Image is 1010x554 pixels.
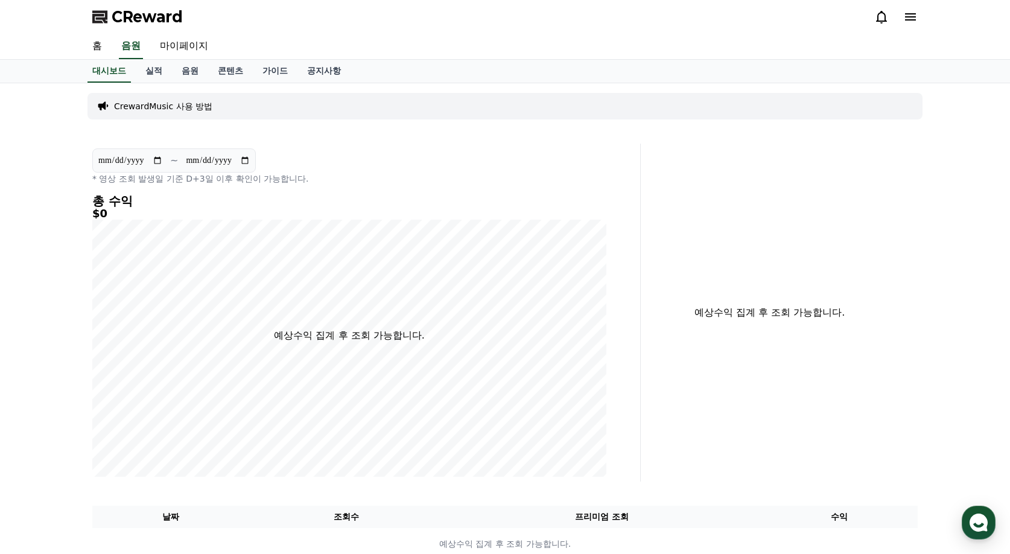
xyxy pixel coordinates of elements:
a: 마이페이지 [150,34,218,59]
h4: 총 수익 [92,194,606,208]
th: 수익 [760,506,918,528]
a: 음원 [119,34,143,59]
th: 프리미엄 조회 [443,506,760,528]
span: CReward [112,7,183,27]
a: 콘텐츠 [208,60,253,83]
a: 홈 [83,34,112,59]
a: 공지사항 [297,60,351,83]
p: 예상수익 집계 후 조회 가능합니다. [93,538,917,550]
a: CReward [92,7,183,27]
a: 가이드 [253,60,297,83]
p: * 영상 조회 발생일 기준 D+3일 이후 확인이 가능합니다. [92,173,606,185]
a: 실적 [136,60,172,83]
h5: $0 [92,208,606,220]
a: 대시보드 [87,60,131,83]
th: 날짜 [92,506,250,528]
p: ~ [170,153,178,168]
a: 음원 [172,60,208,83]
th: 조회수 [250,506,443,528]
p: 예상수익 집계 후 조회 가능합니다. [274,328,424,343]
a: CrewardMusic 사용 방법 [114,100,212,112]
p: 예상수익 집계 후 조회 가능합니다. [650,305,889,320]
